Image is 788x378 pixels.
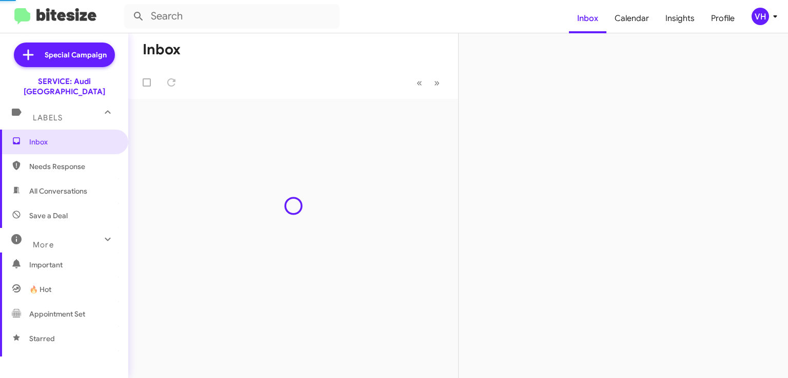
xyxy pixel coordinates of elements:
[410,72,428,93] button: Previous
[143,41,181,58] h1: Inbox
[29,284,51,295] span: 🔥 Hot
[703,4,743,33] a: Profile
[417,76,422,89] span: «
[29,186,87,196] span: All Conversations
[29,309,85,319] span: Appointment Set
[33,240,54,249] span: More
[29,333,55,344] span: Starred
[411,72,446,93] nav: Page navigation example
[29,211,68,221] span: Save a Deal
[743,8,777,25] button: VH
[29,260,116,270] span: Important
[428,72,446,93] button: Next
[434,76,440,89] span: »
[29,161,116,172] span: Needs Response
[569,4,606,33] a: Inbox
[606,4,657,33] a: Calendar
[124,4,340,29] input: Search
[14,43,115,67] a: Special Campaign
[657,4,703,33] a: Insights
[752,8,769,25] div: VH
[29,137,116,147] span: Inbox
[33,113,63,122] span: Labels
[45,50,107,60] span: Special Campaign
